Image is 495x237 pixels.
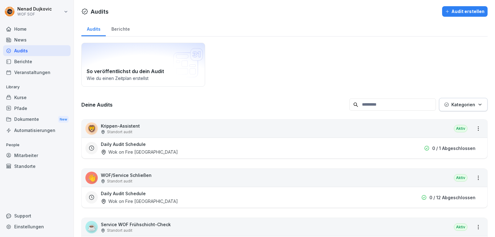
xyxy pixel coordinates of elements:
[432,145,476,151] p: 0 / 1 Abgeschlossen
[85,122,98,135] div: 🦁
[454,125,467,132] div: Aktiv
[3,103,71,114] a: Pfade
[58,116,69,123] div: New
[3,221,71,232] a: Einstellungen
[454,223,467,231] div: Aktiv
[454,174,467,182] div: Aktiv
[101,172,152,178] p: WOF/Service Schließen
[107,228,132,233] p: Standort audit
[451,101,475,108] p: Kategorien
[101,123,140,129] p: Krippen-Assistent
[439,98,488,111] button: Kategorien
[81,43,205,87] a: So veröffentlichst du dein AuditWie du einen Zeitplan erstellst
[3,34,71,45] a: News
[442,6,488,17] button: Audit erstellen
[3,24,71,34] a: Home
[87,75,200,81] p: Wie du einen Zeitplan erstellst
[3,125,71,136] a: Automatisierungen
[17,12,52,16] p: WOF SOF
[101,198,178,204] div: Wok on Fire [GEOGRAPHIC_DATA]
[106,20,135,36] a: Berichte
[101,190,146,197] h3: Daily Audit Schedule
[445,8,484,15] div: Audit erstellen
[101,221,171,228] p: Service WOF Frühschicht-Check
[3,210,71,221] div: Support
[17,7,52,12] p: Nenad Dujkovic
[3,114,71,125] a: DokumenteNew
[429,194,476,201] p: 0 / 12 Abgeschlossen
[3,56,71,67] a: Berichte
[101,141,146,147] h3: Daily Audit Schedule
[3,150,71,161] a: Mitarbeiter
[3,92,71,103] a: Kurse
[3,45,71,56] a: Audits
[91,7,109,16] h1: Audits
[81,101,346,108] h3: Deine Audits
[3,82,71,92] p: Library
[85,221,98,233] div: ☕
[3,114,71,125] div: Dokumente
[107,178,132,184] p: Standort audit
[85,172,98,184] div: 👋
[3,140,71,150] p: People
[107,129,132,135] p: Standort audit
[101,149,178,155] div: Wok on Fire [GEOGRAPHIC_DATA]
[81,20,106,36] a: Audits
[3,67,71,78] a: Veranstaltungen
[3,161,71,172] a: Standorte
[87,68,200,75] h2: So veröffentlichst du dein Audit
